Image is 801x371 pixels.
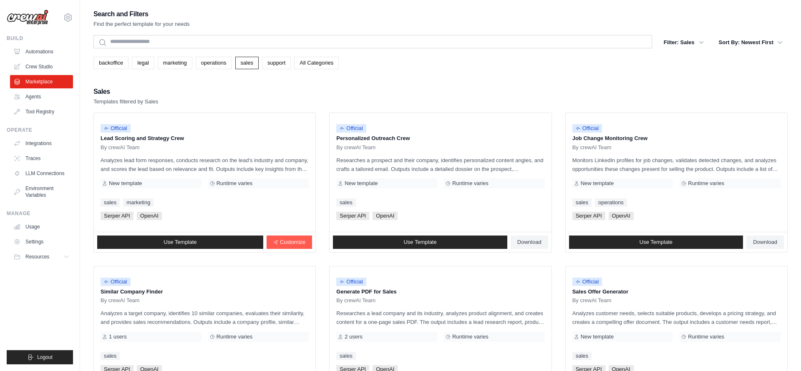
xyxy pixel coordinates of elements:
a: Use Template [97,236,263,249]
span: Use Template [403,239,436,246]
span: Customize [280,239,305,246]
span: 1 users [109,333,127,340]
a: Automations [10,45,73,58]
span: Runtime varies [452,180,489,187]
p: Researches a lead company and its industry, analyzes product alignment, and creates content for a... [336,309,544,326]
a: Use Template [333,236,507,249]
a: Environment Variables [10,182,73,202]
p: Researches a prospect and their company, identifies personalized content angles, and crafts a tai... [336,156,544,173]
p: Analyzes a target company, identifies 10 similar companies, evaluates their similarity, and provi... [101,309,309,326]
a: Download [511,236,548,249]
a: Agents [10,90,73,103]
span: By crewAI Team [101,297,140,304]
p: Templates filtered by Sales [93,98,158,106]
div: Manage [7,210,73,217]
button: Filter: Sales [659,35,709,50]
p: Personalized Outreach Crew [336,134,544,143]
p: Monitors LinkedIn profiles for job changes, validates detected changes, and analyzes opportunitie... [572,156,781,173]
div: Build [7,35,73,42]
span: Resources [25,253,49,260]
span: Runtime varies [217,180,253,187]
span: New template [345,180,378,187]
p: Generate PDF for Sales [336,288,544,296]
a: sales [235,57,259,69]
span: By crewAI Team [101,144,140,151]
span: Serper API [336,212,369,220]
span: Official [572,278,602,286]
span: Serper API [572,212,605,220]
a: backoffice [93,57,128,69]
h2: Search and Filters [93,8,190,20]
span: Runtime varies [452,333,489,340]
a: Traces [10,152,73,165]
span: OpenAI [137,212,162,220]
a: sales [101,198,120,207]
a: operations [196,57,232,69]
span: Use Template [640,239,673,246]
a: Tool Registry [10,105,73,118]
span: By crewAI Team [336,144,375,151]
a: operations [595,198,627,207]
a: marketing [123,198,154,207]
a: All Categories [294,57,339,69]
h2: Sales [93,86,158,98]
span: Download [517,239,542,246]
button: Logout [7,350,73,364]
p: Similar Company Finder [101,288,309,296]
span: New template [581,333,614,340]
span: Official [572,124,602,133]
span: By crewAI Team [572,144,612,151]
img: Logo [7,10,48,25]
span: Download [753,239,777,246]
span: OpenAI [609,212,634,220]
span: Serper API [101,212,133,220]
span: By crewAI Team [336,297,375,304]
p: Lead Scoring and Strategy Crew [101,134,309,143]
span: Official [101,278,131,286]
a: Customize [267,236,312,249]
span: Runtime varies [688,333,724,340]
a: marketing [158,57,192,69]
span: OpenAI [373,212,398,220]
a: LLM Connections [10,167,73,180]
a: sales [101,352,120,360]
span: By crewAI Team [572,297,612,304]
span: Official [336,124,366,133]
span: Runtime varies [217,333,253,340]
span: Use Template [164,239,196,246]
span: 2 users [345,333,363,340]
a: sales [336,352,355,360]
div: Operate [7,127,73,133]
span: Official [101,124,131,133]
a: Marketplace [10,75,73,88]
p: Sales Offer Generator [572,288,781,296]
span: Official [336,278,366,286]
a: Integrations [10,137,73,150]
a: Settings [10,235,73,248]
span: Logout [37,354,53,361]
button: Resources [10,250,73,263]
a: Download [746,236,784,249]
p: Job Change Monitoring Crew [572,134,781,143]
p: Find the perfect template for your needs [93,20,190,28]
button: Sort By: Newest First [714,35,788,50]
a: sales [572,198,592,207]
a: Crew Studio [10,60,73,73]
a: Usage [10,220,73,233]
a: sales [336,198,355,207]
p: Analyzes customer needs, selects suitable products, develops a pricing strategy, and creates a co... [572,309,781,326]
span: New template [581,180,614,187]
span: New template [109,180,142,187]
p: Analyzes lead form responses, conducts research on the lead's industry and company, and scores th... [101,156,309,173]
a: legal [132,57,154,69]
a: sales [572,352,592,360]
a: Use Template [569,236,743,249]
a: support [262,57,291,69]
span: Runtime varies [688,180,724,187]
